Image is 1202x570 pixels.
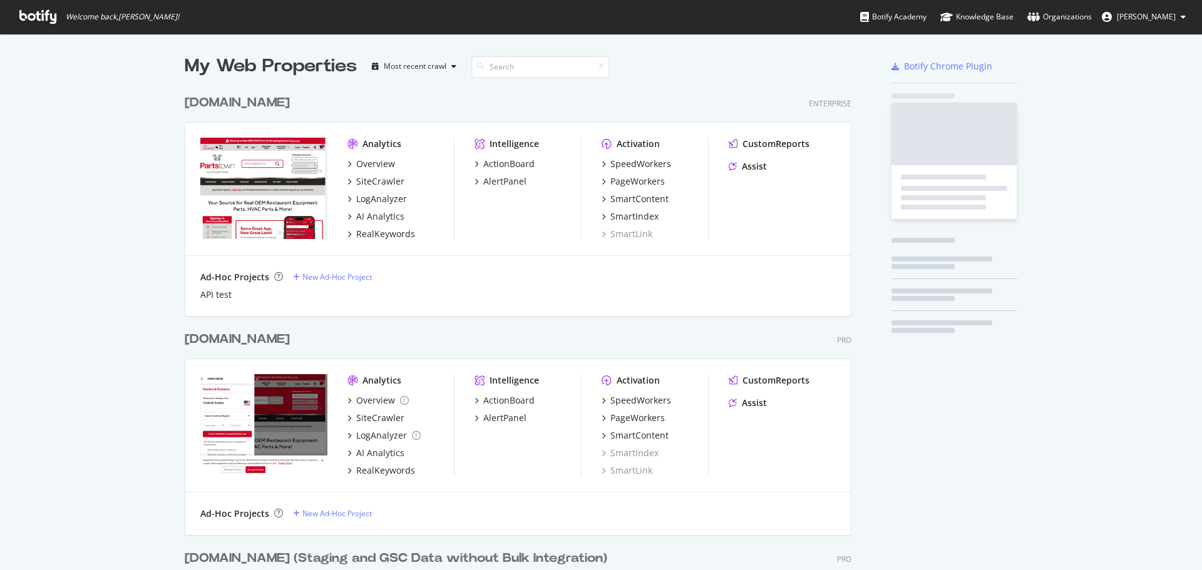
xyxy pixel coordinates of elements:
[904,60,992,73] div: Botify Chrome Plugin
[185,549,612,567] a: [DOMAIN_NAME] (Staging and GSC Data without Bulk Integration)
[602,228,652,240] a: SmartLink
[347,193,407,205] a: LogAnalyzer
[729,397,767,409] a: Assist
[200,507,269,520] div: Ad-Hoc Projects
[347,228,415,240] a: RealKeywords
[610,158,671,170] div: SpeedWorkers
[742,374,809,387] div: CustomReports
[475,175,527,188] a: AlertPanel
[610,210,659,223] div: SmartIndex
[729,138,809,150] a: CustomReports
[302,272,372,282] div: New Ad-Hoc Project
[347,412,404,424] a: SiteCrawler
[367,56,461,76] button: Most recent crawl
[356,412,404,424] div: SiteCrawler
[356,464,415,477] div: RealKeywords
[384,63,446,70] div: Most recent crawl
[185,330,295,349] a: [DOMAIN_NAME]
[293,272,372,282] a: New Ad-Hoc Project
[356,429,407,442] div: LogAnalyzer
[610,429,669,442] div: SmartContent
[602,193,669,205] a: SmartContent
[490,138,539,150] div: Intelligence
[1092,7,1196,27] button: [PERSON_NAME]
[610,193,669,205] div: SmartContent
[602,447,659,459] a: SmartIndex
[837,554,851,564] div: Pro
[809,98,851,109] div: Enterprise
[610,412,665,424] div: PageWorkers
[347,447,404,459] a: AI Analytics
[742,397,767,409] div: Assist
[602,464,652,477] a: SmartLink
[475,412,527,424] a: AlertPanel
[617,374,660,387] div: Activation
[356,158,395,170] div: Overview
[1117,11,1176,22] span: Bonnie Gibbons
[471,56,609,78] input: Search
[742,160,767,173] div: Assist
[483,158,535,170] div: ActionBoard
[200,138,327,239] img: partstown.com
[602,394,671,407] a: SpeedWorkers
[347,210,404,223] a: AI Analytics
[483,175,527,188] div: AlertPanel
[483,412,527,424] div: AlertPanel
[356,210,404,223] div: AI Analytics
[347,175,404,188] a: SiteCrawler
[200,288,232,301] a: API test
[347,158,395,170] a: Overview
[302,508,372,519] div: New Ad-Hoc Project
[729,374,809,387] a: CustomReports
[356,447,404,459] div: AI Analytics
[347,464,415,477] a: RealKeywords
[185,549,607,567] div: [DOMAIN_NAME] (Staging and GSC Data without Bulk Integration)
[837,335,851,345] div: Pro
[610,175,665,188] div: PageWorkers
[602,175,665,188] a: PageWorkers
[617,138,660,150] div: Activation
[293,508,372,519] a: New Ad-Hoc Project
[200,271,269,283] div: Ad-Hoc Projects
[347,394,409,407] a: Overview
[356,394,395,407] div: Overview
[356,193,407,205] div: LogAnalyzer
[185,330,290,349] div: [DOMAIN_NAME]
[602,158,671,170] a: SpeedWorkers
[185,94,290,112] div: [DOMAIN_NAME]
[602,429,669,442] a: SmartContent
[602,412,665,424] a: PageWorkers
[200,374,327,476] img: partstown.ca
[475,394,535,407] a: ActionBoard
[362,374,401,387] div: Analytics
[185,94,295,112] a: [DOMAIN_NAME]
[66,12,179,22] span: Welcome back, [PERSON_NAME] !
[742,138,809,150] div: CustomReports
[860,11,927,23] div: Botify Academy
[185,54,357,79] div: My Web Properties
[940,11,1014,23] div: Knowledge Base
[610,394,671,407] div: SpeedWorkers
[356,228,415,240] div: RealKeywords
[891,60,992,73] a: Botify Chrome Plugin
[483,394,535,407] div: ActionBoard
[729,160,767,173] a: Assist
[602,210,659,223] a: SmartIndex
[475,158,535,170] a: ActionBoard
[347,429,421,442] a: LogAnalyzer
[356,175,404,188] div: SiteCrawler
[490,374,539,387] div: Intelligence
[1027,11,1092,23] div: Organizations
[362,138,401,150] div: Analytics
